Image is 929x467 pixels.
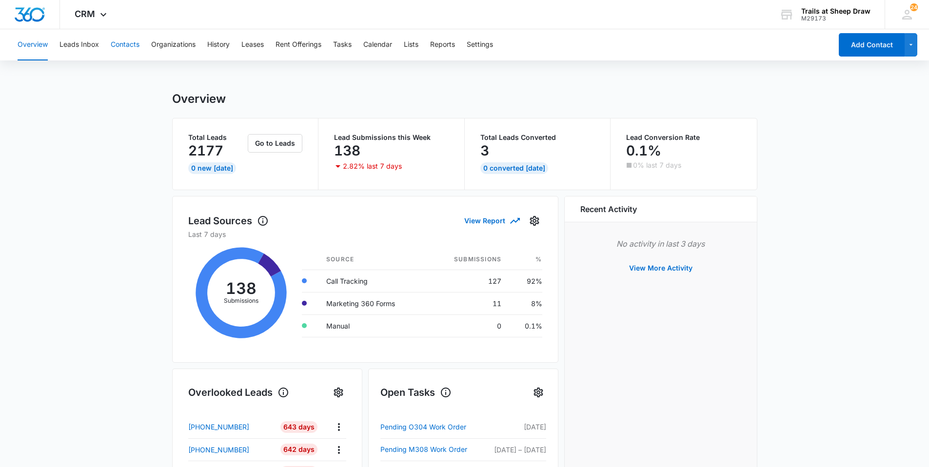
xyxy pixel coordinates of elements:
[380,444,494,455] a: Pending M308 Work Order
[276,29,321,60] button: Rent Offerings
[111,29,139,60] button: Contacts
[334,143,360,158] p: 138
[318,292,428,314] td: Marketing 360 Forms
[480,162,548,174] div: 0 Converted [DATE]
[428,249,509,270] th: Submissions
[280,421,317,433] div: 643 Days
[580,238,741,250] p: No activity in last 3 days
[531,385,546,400] button: Settings
[626,143,661,158] p: 0.1%
[527,213,542,229] button: Settings
[428,270,509,292] td: 127
[363,29,392,60] button: Calendar
[430,29,455,60] button: Reports
[280,444,317,455] div: 642 Days
[333,29,352,60] button: Tasks
[334,134,449,141] p: Lead Submissions this Week
[380,385,452,400] h1: Open Tasks
[188,143,223,158] p: 2177
[318,249,428,270] th: Source
[248,134,302,153] button: Go to Leads
[580,203,637,215] h6: Recent Activity
[801,15,870,22] div: account id
[464,212,519,229] button: View Report
[619,256,702,280] button: View More Activity
[480,143,489,158] p: 3
[188,134,246,141] p: Total Leads
[480,134,595,141] p: Total Leads Converted
[428,292,509,314] td: 11
[509,249,542,270] th: %
[343,163,402,170] p: 2.82% last 7 days
[248,139,302,147] a: Go to Leads
[18,29,48,60] button: Overview
[188,214,269,228] h1: Lead Sources
[633,162,681,169] p: 0% last 7 days
[151,29,196,60] button: Organizations
[188,422,274,432] a: [PHONE_NUMBER]
[404,29,418,60] button: Lists
[188,445,274,455] a: [PHONE_NUMBER]
[428,314,509,337] td: 0
[509,314,542,337] td: 0.1%
[509,270,542,292] td: 92%
[331,442,346,457] button: Actions
[910,3,918,11] div: notifications count
[331,419,346,434] button: Actions
[910,3,918,11] span: 24
[75,9,95,19] span: CRM
[59,29,99,60] button: Leads Inbox
[494,445,546,455] p: [DATE] – [DATE]
[467,29,493,60] button: Settings
[509,292,542,314] td: 8%
[188,162,236,174] div: 0 New [DATE]
[188,229,542,239] p: Last 7 days
[188,445,249,455] p: [PHONE_NUMBER]
[839,33,905,57] button: Add Contact
[380,421,494,433] a: Pending O304 Work Order
[207,29,230,60] button: History
[188,422,249,432] p: [PHONE_NUMBER]
[188,385,289,400] h1: Overlooked Leads
[626,134,741,141] p: Lead Conversion Rate
[331,385,346,400] button: Settings
[494,422,546,432] p: [DATE]
[318,270,428,292] td: Call Tracking
[801,7,870,15] div: account name
[318,314,428,337] td: Manual
[241,29,264,60] button: Leases
[172,92,226,106] h1: Overview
